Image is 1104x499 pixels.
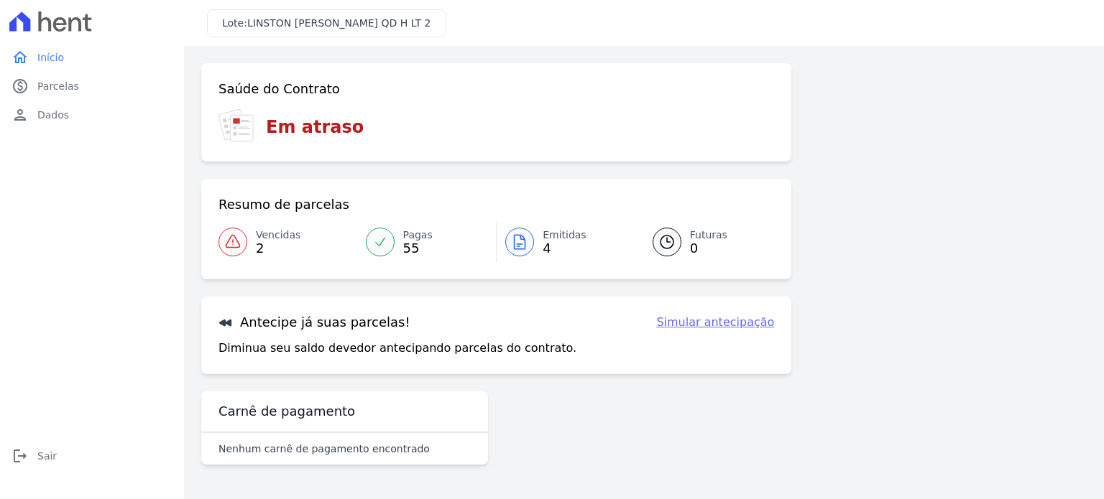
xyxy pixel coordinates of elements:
[218,442,430,456] p: Nenhum carnê de pagamento encontrado
[218,80,340,98] h3: Saúde do Contrato
[6,43,178,72] a: homeInício
[543,243,586,254] span: 4
[218,340,576,357] p: Diminua seu saldo devedor antecipando parcelas do contrato.
[218,222,357,262] a: Vencidas 2
[497,222,635,262] a: Emitidas 4
[11,78,29,95] i: paid
[256,243,300,254] span: 2
[690,243,727,254] span: 0
[403,228,433,243] span: Pagas
[222,16,431,31] h3: Lote:
[37,449,57,463] span: Sair
[247,17,431,29] span: LINSTON [PERSON_NAME] QD H LT 2
[656,314,774,331] a: Simular antecipação
[256,228,300,243] span: Vencidas
[543,228,586,243] span: Emitidas
[266,114,364,140] h3: Em atraso
[218,196,349,213] h3: Resumo de parcelas
[218,314,410,331] h3: Antecipe já suas parcelas!
[11,49,29,66] i: home
[403,243,433,254] span: 55
[357,222,497,262] a: Pagas 55
[37,79,79,93] span: Parcelas
[11,106,29,123] i: person
[37,108,69,122] span: Dados
[6,72,178,101] a: paidParcelas
[635,222,775,262] a: Futuras 0
[218,403,355,420] h3: Carnê de pagamento
[11,447,29,465] i: logout
[6,101,178,129] a: personDados
[6,442,178,470] a: logoutSair
[690,228,727,243] span: Futuras
[37,50,64,65] span: Início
